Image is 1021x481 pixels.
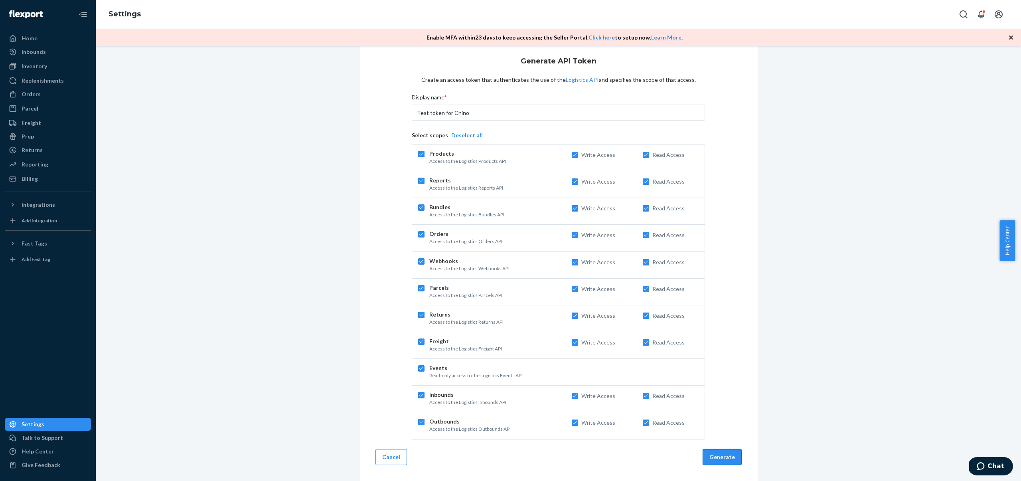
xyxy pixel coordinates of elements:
a: Settings [109,10,141,18]
button: Integrations [5,198,91,211]
span: Bundles [429,204,450,210]
div: Fast Tags [22,240,47,247]
span: Read Access [652,312,685,320]
input: Read Access [643,313,649,319]
h4: Generate API Token [521,56,596,66]
span: Outbounds [429,418,460,425]
a: Orders [5,88,91,101]
p: Access to the Logistics Reports API [429,184,558,191]
p: Access to the Logistics Bundles API [429,211,558,218]
p: Access to the Logistics Returns API [429,319,558,325]
button: Open notifications [973,6,989,22]
span: Write Access [581,312,615,320]
button: Open Search Box [956,6,972,22]
input: Write Access [572,205,578,212]
div: Create an access token that authenticates the use of the and specifies the scope of that access. [421,76,696,84]
button: Help Center [999,220,1015,261]
span: Display name [412,93,447,105]
span: Inbounds [429,391,454,398]
span: Write Access [581,231,615,239]
span: Read Access [652,285,685,293]
input: Read Access [643,152,649,158]
input: Write Access [572,232,578,238]
a: Replenishments [5,74,91,87]
button: Give Feedback [5,459,91,471]
p: Enable MFA within 23 days to keep accessing the Seller Portal. to setup now. . [427,34,683,42]
div: Integrations [22,201,55,209]
a: Logistics API [566,76,599,83]
p: Read-only access to the Logistics Events API [429,372,558,379]
span: Write Access [581,419,615,427]
iframe: Opens a widget where you can chat to one of our agents [969,457,1013,477]
button: Fast Tags [5,237,91,250]
span: Read Access [652,178,685,186]
a: Settings [5,418,91,431]
span: Read Access [652,231,685,239]
input: Read Access [643,232,649,238]
div: Add Fast Tag [22,256,50,263]
button: Deselect all [451,131,483,139]
button: Close Navigation [75,6,91,22]
p: Access to the Logistics Freight API [429,345,558,352]
p: Access to the Logistics Inbounds API [429,399,558,406]
a: Help Center [5,445,91,458]
input: Write Access [572,420,578,426]
a: Click here [589,34,615,41]
input: Write Access [572,313,578,319]
input: Read Access [643,393,649,399]
div: Prep [22,133,34,141]
input: Display name* [412,105,705,121]
button: Talk to Support [5,432,91,444]
input: Read Access [643,420,649,426]
p: Access to the Logistics Webhooks API [429,265,558,272]
a: Inbounds [5,46,91,58]
span: Write Access [581,258,615,266]
span: Read Access [652,151,685,159]
span: Write Access [581,285,615,293]
button: Cancel [375,449,407,465]
div: Returns [22,146,43,154]
span: Read Access [652,204,685,212]
div: Home [22,34,38,42]
input: Read Access [643,286,649,292]
input: Write Access [572,393,578,399]
span: Reports [429,177,451,184]
span: Parcels [429,284,449,291]
div: Orders [22,90,41,98]
div: Inventory [22,62,47,70]
img: Flexport logo [9,10,43,18]
p: Access to the Logistics Orders API [429,238,558,245]
p: Access to the Logistics Parcels API [429,292,558,299]
p: Access to the Logistics Products API [429,158,558,164]
button: Open account menu [991,6,1007,22]
span: Read Access [652,258,685,266]
div: Help Center [22,447,54,455]
span: Write Access [581,392,615,400]
div: Select scopes [412,131,705,144]
span: Write Access [581,204,615,212]
a: Learn More [651,34,681,41]
a: Parcel [5,102,91,115]
div: Talk to Support [22,434,63,442]
p: Access to the Logistics Outbounds API [429,426,558,432]
input: Write Access [572,259,578,265]
div: Give Feedback [22,461,60,469]
a: Add Integration [5,214,91,227]
div: Parcel [22,105,38,113]
input: Write Access [572,339,578,346]
input: Read Access [643,259,649,265]
a: Returns [5,144,91,156]
a: Prep [5,130,91,143]
span: Write Access [581,338,615,346]
span: Events [429,364,447,371]
span: Orders [429,230,448,237]
a: Inventory [5,60,91,73]
ol: breadcrumbs [102,3,147,26]
div: Settings [22,420,44,428]
span: Write Access [581,178,615,186]
span: Returns [429,311,450,318]
a: Reporting [5,158,91,171]
button: Generate [703,449,742,465]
